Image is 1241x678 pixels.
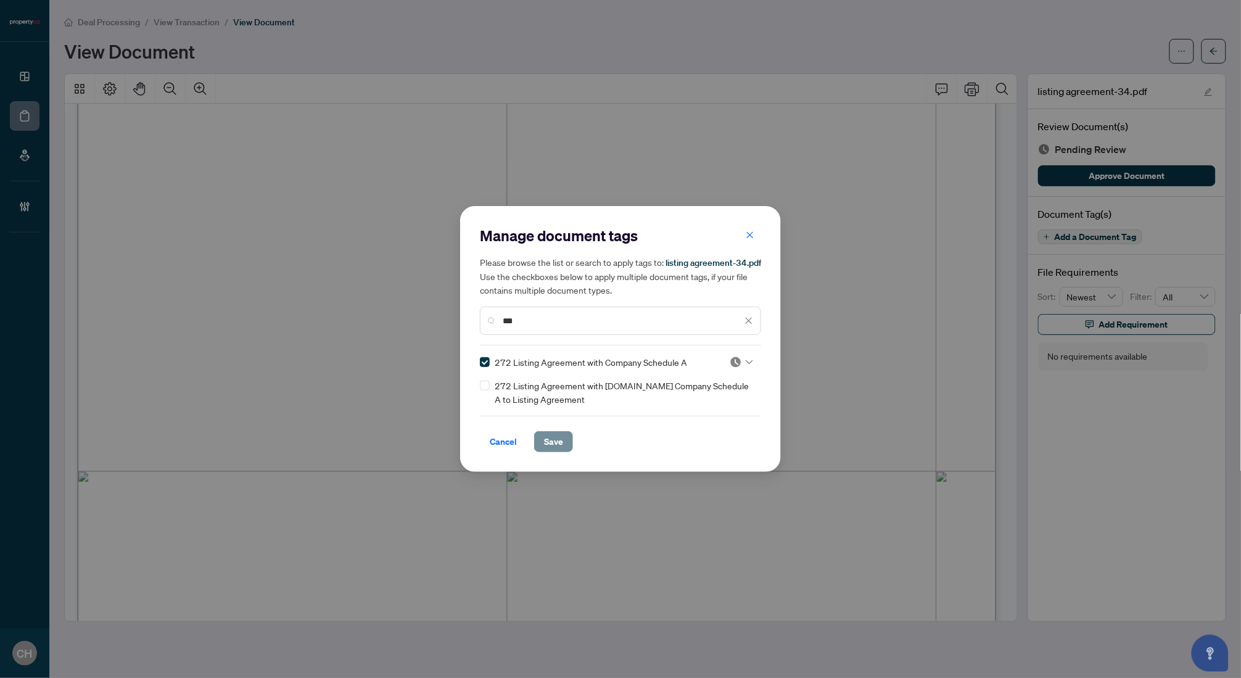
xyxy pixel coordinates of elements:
[495,379,754,406] span: 272 Listing Agreement with [DOMAIN_NAME] Company Schedule A to Listing Agreement
[666,257,761,268] span: listing agreement-34.pdf
[534,431,573,452] button: Save
[746,231,754,239] span: close
[730,356,742,368] img: status
[480,226,761,246] h2: Manage document tags
[744,316,753,325] span: close
[1192,635,1229,672] button: Open asap
[480,255,761,297] h5: Please browse the list or search to apply tags to: Use the checkboxes below to apply multiple doc...
[480,431,527,452] button: Cancel
[495,355,687,369] span: 272 Listing Agreement with Company Schedule A
[730,356,753,368] span: Pending Review
[544,432,563,452] span: Save
[490,432,517,452] span: Cancel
